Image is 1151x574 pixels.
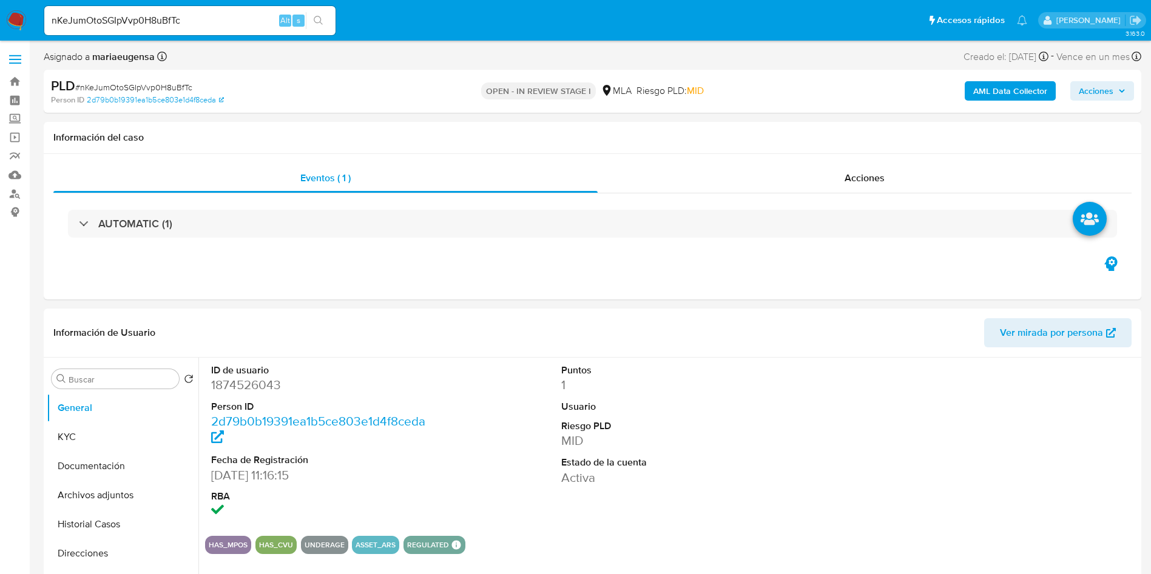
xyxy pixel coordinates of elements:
[1070,81,1134,101] button: Acciones
[561,432,783,449] dd: MID
[211,453,433,467] dt: Fecha de Registración
[1051,48,1054,65] span: -
[47,510,198,539] button: Historial Casos
[984,318,1132,347] button: Ver mirada por persona
[44,13,336,28] input: Buscar usuario o caso...
[1079,81,1113,101] span: Acciones
[211,412,425,447] a: 2d79b0b19391ea1b5ce803e1d4f8ceda
[47,422,198,452] button: KYC
[211,364,433,377] dt: ID de usuario
[1129,14,1142,27] a: Salir
[481,82,596,99] p: OPEN - IN REVIEW STAGE I
[561,456,783,469] dt: Estado de la cuenta
[1056,50,1130,64] span: Vence en un mes
[687,84,704,98] span: MID
[90,50,155,64] b: mariaeugensa
[297,15,300,26] span: s
[964,48,1048,65] div: Creado el: [DATE]
[211,467,433,484] dd: [DATE] 11:16:15
[69,374,174,385] input: Buscar
[937,14,1005,27] span: Accesos rápidos
[211,490,433,503] dt: RBA
[561,400,783,413] dt: Usuario
[1000,318,1103,347] span: Ver mirada por persona
[561,419,783,433] dt: Riesgo PLD
[306,12,331,29] button: search-icon
[973,81,1047,101] b: AML Data Collector
[75,81,192,93] span: # nKeJumOtoSGIpVvp0H8uBfTc
[184,374,194,387] button: Volver al orden por defecto
[44,50,155,64] span: Asignado a
[87,95,224,105] a: 2d79b0b19391ea1b5ce803e1d4f8ceda
[47,393,198,422] button: General
[845,171,885,185] span: Acciones
[68,210,1117,238] div: AUTOMATIC (1)
[300,171,351,185] span: Eventos ( 1 )
[51,76,75,95] b: PLD
[636,84,704,98] span: Riesgo PLD:
[47,452,198,481] button: Documentación
[53,132,1132,144] h1: Información del caso
[1017,15,1027,25] a: Notificaciones
[211,376,433,393] dd: 1874526043
[561,376,783,393] dd: 1
[561,469,783,486] dd: Activa
[280,15,290,26] span: Alt
[47,481,198,510] button: Archivos adjuntos
[47,539,198,568] button: Direcciones
[98,217,172,230] h3: AUTOMATIC (1)
[1056,15,1125,26] p: mariaeugenia.sanchez@mercadolibre.com
[211,400,433,413] dt: Person ID
[51,95,84,105] b: Person ID
[56,374,66,384] button: Buscar
[561,364,783,377] dt: Puntos
[601,84,632,98] div: MLA
[965,81,1056,101] button: AML Data Collector
[53,327,155,339] h1: Información de Usuario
